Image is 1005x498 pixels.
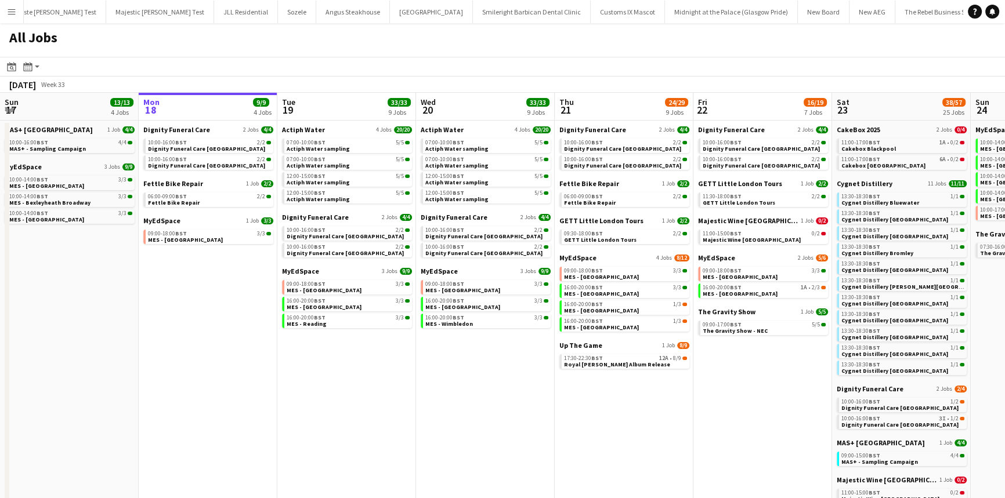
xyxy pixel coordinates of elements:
span: Dignity Funeral Care [282,213,349,221]
a: MyEdSpace3 Jobs9/9 [5,162,135,171]
span: 0/2 [816,217,828,224]
span: 2/2 [673,157,681,162]
span: 12:00-15:00 [287,190,326,196]
span: 10:00-14:00 [9,194,48,199]
span: 4/4 [677,126,689,133]
a: Dignity Funeral Care2 Jobs4/4 [698,125,828,134]
span: 20/20 [394,126,412,133]
a: 09:00-18:00BST3/3MES - [GEOGRAPHIC_DATA] [148,230,271,243]
span: 07:00-10:00 [287,157,326,162]
span: BST [175,155,187,163]
span: BST [730,230,742,237]
span: 2/2 [677,217,689,224]
div: Dignity Funeral Care2 Jobs4/410:00-16:00BST2/2Dignity Funeral Care [GEOGRAPHIC_DATA]10:00-16:00BS... [282,213,412,267]
span: 8/12 [674,255,689,261]
span: Actiph Water sampling [425,145,489,152]
a: Dignity Funeral Care2 Jobs4/4 [559,125,689,134]
span: 10:00-16:00 [703,157,742,162]
div: Dignity Funeral Care2 Jobs4/410:00-16:00BST2/2Dignity Funeral Care [GEOGRAPHIC_DATA]10:00-16:00BS... [421,213,551,267]
div: Majestic Wine [GEOGRAPHIC_DATA]1 Job0/211:00-15:00BST0/2Majestic Wine [GEOGRAPHIC_DATA] [698,216,828,253]
span: 10:00-14:00 [9,177,48,183]
span: 2/2 [677,180,689,187]
span: Actiph Water sampling [287,179,350,186]
a: 12:00-15:00BST5/5Actiph Water sampling [425,189,548,202]
span: Actiph Water [282,125,325,134]
div: MyEdSpace1 Job3/309:00-18:00BST3/3MES - [GEOGRAPHIC_DATA] [143,216,273,246]
div: GETT Little London Tours1 Job2/209:30-18:00BST2/2GETT Little London Tours [559,216,689,253]
div: MyEdSpace3 Jobs9/910:00-14:00BST3/3MES - [GEOGRAPHIC_DATA]10:00-14:00BST3/3MES - Bexleyheath Broa... [5,162,135,226]
span: Actiph Water sampling [287,195,350,203]
button: Midnight at the Palace (Glasgow Pride) [665,1,798,23]
span: BST [453,189,464,197]
a: 13:30-18:30BST1/1Cygnet Distillery [GEOGRAPHIC_DATA] [841,209,964,223]
span: 2/2 [534,227,543,233]
a: 12:00-15:00BST5/5Actiph Water sampling [425,172,548,186]
a: 10:00-16:00BST2/2Dignity Funeral Care [GEOGRAPHIC_DATA] [148,155,271,169]
span: MES - Northfield [148,236,223,243]
span: 10:00-16:00 [425,244,464,250]
span: 13:30-18:30 [841,194,880,199]
span: 1/1 [950,210,959,216]
span: 0/2 [950,140,959,146]
span: Actiph Water sampling [425,162,489,169]
span: BST [869,260,880,267]
div: MAS+ [GEOGRAPHIC_DATA]1 Job4/410:00-16:00BST4/4MAS+ - Sampling Campaign [5,125,135,162]
span: Actiph Water sampling [287,162,350,169]
span: 0/2 [950,157,959,162]
span: 3/3 [261,217,273,224]
span: BST [591,230,603,237]
a: 10:00-16:00BST2/2Dignity Funeral Care [GEOGRAPHIC_DATA] [287,243,410,256]
a: 10:00-16:00BST2/2Dignity Funeral Care [GEOGRAPHIC_DATA] [564,139,687,152]
span: Dignity Funeral Care [421,213,487,221]
button: Smileright Barbican Dental Clinic [473,1,591,23]
span: 10:00-16:00 [148,157,187,162]
a: GETT Little London Tours1 Job2/2 [698,179,828,188]
span: 2/2 [673,140,681,146]
a: MAS+ [GEOGRAPHIC_DATA]1 Job4/4 [5,125,135,134]
span: 4/4 [400,214,412,221]
span: 5/5 [396,157,404,162]
span: Dignity Funeral Care Southampton [564,162,681,169]
span: 2 Jobs [798,255,814,261]
div: MyEdSpace3 Jobs9/909:00-18:00BST3/3MES - [GEOGRAPHIC_DATA]16:00-20:00BST3/3MES - [GEOGRAPHIC_DATA... [421,267,551,330]
span: 1 Job [662,180,675,187]
a: 10:00-16:00BST2/2Dignity Funeral Care [GEOGRAPHIC_DATA] [287,226,410,239]
span: Fettle Bike Repair [148,199,200,206]
a: Fettle Bike Repair1 Job2/2 [559,179,689,188]
button: Sozele [278,1,316,23]
span: BST [314,243,326,250]
span: 11:00-17:00 [841,157,880,162]
div: Dignity Funeral Care2 Jobs4/410:00-16:00BST2/2Dignity Funeral Care [GEOGRAPHIC_DATA]10:00-16:00BS... [559,125,689,179]
div: Dignity Funeral Care2 Jobs4/410:00-16:00BST2/2Dignity Funeral Care [GEOGRAPHIC_DATA]10:00-16:00BS... [698,125,828,179]
span: 5/5 [534,190,543,196]
span: Cygnet Distillery Cardiff [841,266,948,274]
span: BST [453,139,464,146]
span: BST [37,176,48,183]
a: Cygnet Distillery11 Jobs11/11 [837,179,967,188]
span: 4/4 [261,126,273,133]
div: MyEdSpace2 Jobs5/609:00-18:00BST3/3MES - [GEOGRAPHIC_DATA]16:00-20:00BST1A•2/3MES - [GEOGRAPHIC_D... [698,253,828,307]
span: 06:00-09:00 [148,194,187,199]
a: Majestic Wine [GEOGRAPHIC_DATA]1 Job0/2 [698,216,828,225]
span: 3/3 [118,194,126,199]
span: GETT Little London Tours [698,179,782,188]
span: 1/1 [950,194,959,199]
a: 12:00-15:00BST5/5Actiph Water sampling [287,172,410,186]
span: BST [314,189,326,197]
a: 13:30-18:30BST1/1Cygnet Distillery [GEOGRAPHIC_DATA] [841,260,964,273]
span: 3 Jobs [104,163,120,170]
a: 11:30-18:00BST2/2GETT Little London Tours [703,192,826,206]
button: New Board [798,1,849,23]
a: Dignity Funeral Care2 Jobs4/4 [282,213,412,221]
a: 06:00-09:00BST2/2Fettle Bike Repair [148,192,271,206]
span: BST [175,230,187,237]
span: 10:00-16:00 [564,157,603,162]
a: 10:00-14:00BST3/3MES - Bexleyheath Broadway [9,192,132,206]
button: [GEOGRAPHIC_DATA] [390,1,473,23]
span: 10:00-14:00 [9,210,48,216]
a: 06:00-09:00BST2/2Fettle Bike Repair [564,192,687,206]
span: BST [869,192,880,200]
button: Angus Steakhouse [316,1,390,23]
a: 07:00-10:00BST5/5Actiph Water sampling [287,139,410,152]
span: Dignity Funeral Care Aberdeen [148,145,265,152]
